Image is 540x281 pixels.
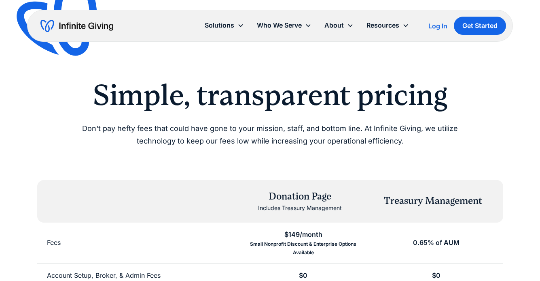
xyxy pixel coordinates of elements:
h2: Simple, transparent pricing [63,78,477,113]
a: Log In [428,21,447,31]
div: Who We Serve [257,20,302,31]
div: Account Setup, Broker, & Admin Fees [47,270,161,281]
div: Treasury Management [384,194,482,208]
div: Small Nonprofit Discount & Enterprise Options Available [246,240,360,257]
div: Log In [428,23,447,29]
p: Don't pay hefty fees that could have gone to your mission, staff, and bottom line. At Infinite Gi... [63,122,477,147]
div: $0 [299,270,307,281]
div: 0.65% of AUM [413,237,460,248]
div: Fees [47,237,61,248]
div: Resources [360,17,415,34]
div: Donation Page [258,190,342,204]
a: Get Started [454,17,506,35]
div: $149/month [284,229,322,240]
div: About [318,17,360,34]
a: home [40,19,113,32]
div: About [324,20,344,31]
div: Resources [366,20,399,31]
div: Who We Serve [250,17,318,34]
div: $0 [432,270,440,281]
div: Solutions [198,17,250,34]
div: Solutions [205,20,234,31]
div: Includes Treasury Management [258,203,342,213]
